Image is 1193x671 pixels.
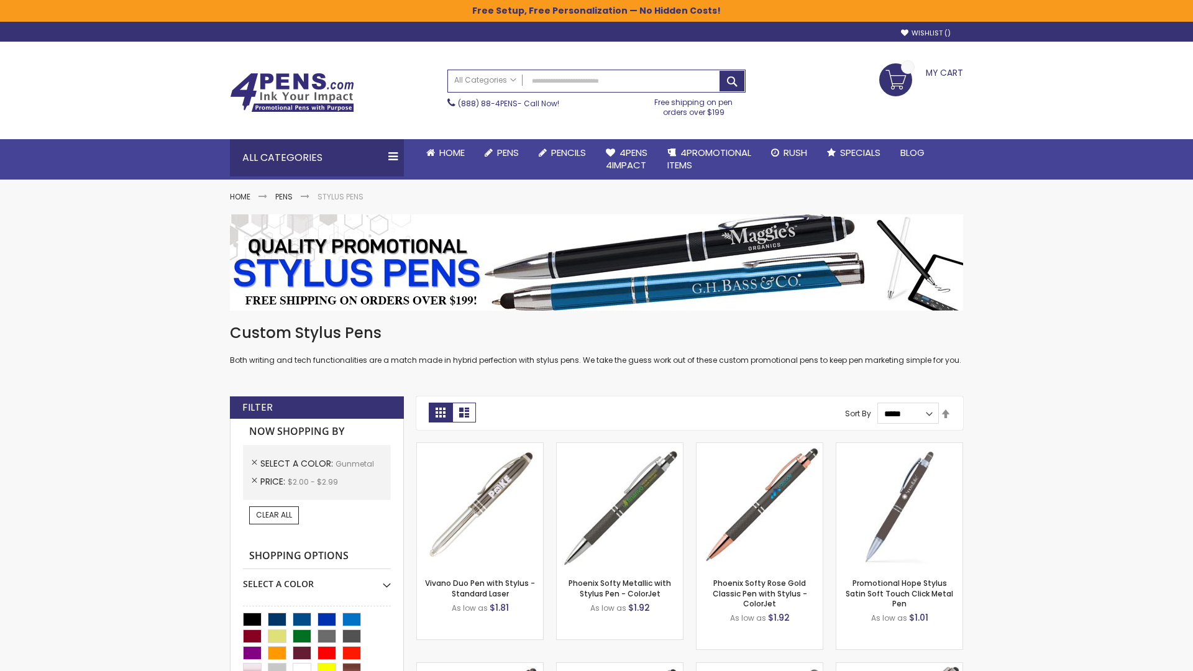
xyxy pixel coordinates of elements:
a: 4Pens4impact [596,139,657,180]
img: Phoenix Softy Rose Gold Classic Pen with Stylus - ColorJet-Gunmetal [697,443,823,569]
strong: Stylus Pens [318,191,363,202]
a: Promotional Hope Stylus Satin Soft Touch Click Metal Pen [846,578,953,608]
span: $1.81 [490,601,509,614]
span: As low as [452,603,488,613]
a: Phoenix Softy Rose Gold Classic Pen with Stylus - ColorJet [713,578,807,608]
a: Pens [475,139,529,167]
span: Clear All [256,509,292,520]
span: Select A Color [260,457,336,470]
span: $1.92 [768,611,790,624]
a: Specials [817,139,890,167]
span: Gunmetal [336,459,374,469]
span: As low as [730,613,766,623]
a: Vivano Duo Pen with Stylus - Standard Laser [425,578,535,598]
img: Vivano Duo Pen with Stylus - Standard Laser-Gunmetal [417,443,543,569]
span: Home [439,146,465,159]
a: Rush [761,139,817,167]
a: Phoenix Softy Rose Gold Classic Pen with Stylus - ColorJet-Gunmetal [697,442,823,453]
span: All Categories [454,75,516,85]
div: Both writing and tech functionalities are a match made in hybrid perfection with stylus pens. We ... [230,323,963,366]
a: Blog [890,139,935,167]
a: Promotional Hope Stylus Satin Soft Touch Click Metal Pen-Gunmetal [836,442,962,453]
span: Rush [784,146,807,159]
strong: Now Shopping by [243,419,391,445]
a: Wishlist [901,29,951,38]
strong: Grid [429,403,452,422]
span: Specials [840,146,880,159]
a: Phoenix Softy Metallic with Stylus Pen - ColorJet-Gunmetal [557,442,683,453]
span: 4PROMOTIONAL ITEMS [667,146,751,171]
div: Free shipping on pen orders over $199 [642,93,746,117]
span: $2.00 - $2.99 [288,477,338,487]
span: Blog [900,146,925,159]
a: Home [416,139,475,167]
img: 4Pens Custom Pens and Promotional Products [230,73,354,112]
a: Pens [275,191,293,202]
div: Select A Color [243,569,391,590]
h1: Custom Stylus Pens [230,323,963,343]
a: (888) 88-4PENS [458,98,518,109]
span: Pens [497,146,519,159]
img: Stylus Pens [230,214,963,311]
a: All Categories [448,70,523,91]
span: Pencils [551,146,586,159]
label: Sort By [845,408,871,419]
div: All Categories [230,139,404,176]
a: Phoenix Softy Metallic with Stylus Pen - ColorJet [569,578,671,598]
span: As low as [590,603,626,613]
span: Price [260,475,288,488]
span: 4Pens 4impact [606,146,647,171]
span: $1.92 [628,601,650,614]
img: Phoenix Softy Metallic with Stylus Pen - ColorJet-Gunmetal [557,443,683,569]
strong: Filter [242,401,273,414]
a: Home [230,191,250,202]
img: Promotional Hope Stylus Satin Soft Touch Click Metal Pen-Gunmetal [836,443,962,569]
a: Pencils [529,139,596,167]
span: - Call Now! [458,98,559,109]
strong: Shopping Options [243,543,391,570]
a: Vivano Duo Pen with Stylus - Standard Laser-Gunmetal [417,442,543,453]
span: As low as [871,613,907,623]
a: Clear All [249,506,299,524]
a: 4PROMOTIONALITEMS [657,139,761,180]
span: $1.01 [909,611,928,624]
